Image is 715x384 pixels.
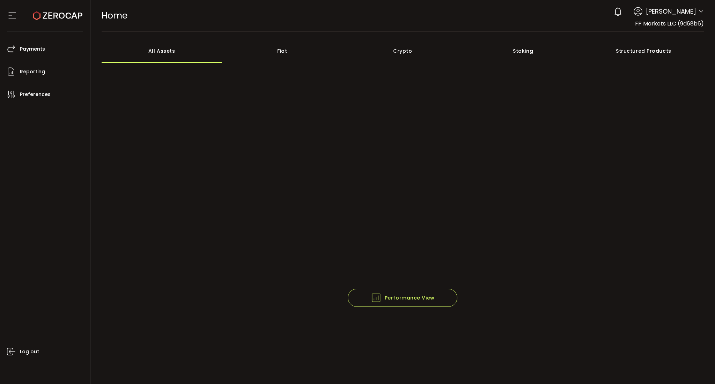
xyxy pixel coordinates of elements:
span: [PERSON_NAME] [646,7,696,16]
div: Fiat [222,39,342,63]
span: Preferences [20,89,51,99]
div: Staking [463,39,583,63]
span: Performance View [371,293,435,303]
span: Home [102,9,127,22]
button: Performance View [348,289,457,307]
span: Payments [20,44,45,54]
div: Structured Products [583,39,704,63]
span: Reporting [20,67,45,77]
div: Crypto [342,39,463,63]
span: FP Markets LLC (9d68b6) [635,20,704,28]
div: All Assets [102,39,222,63]
span: Log out [20,347,39,357]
